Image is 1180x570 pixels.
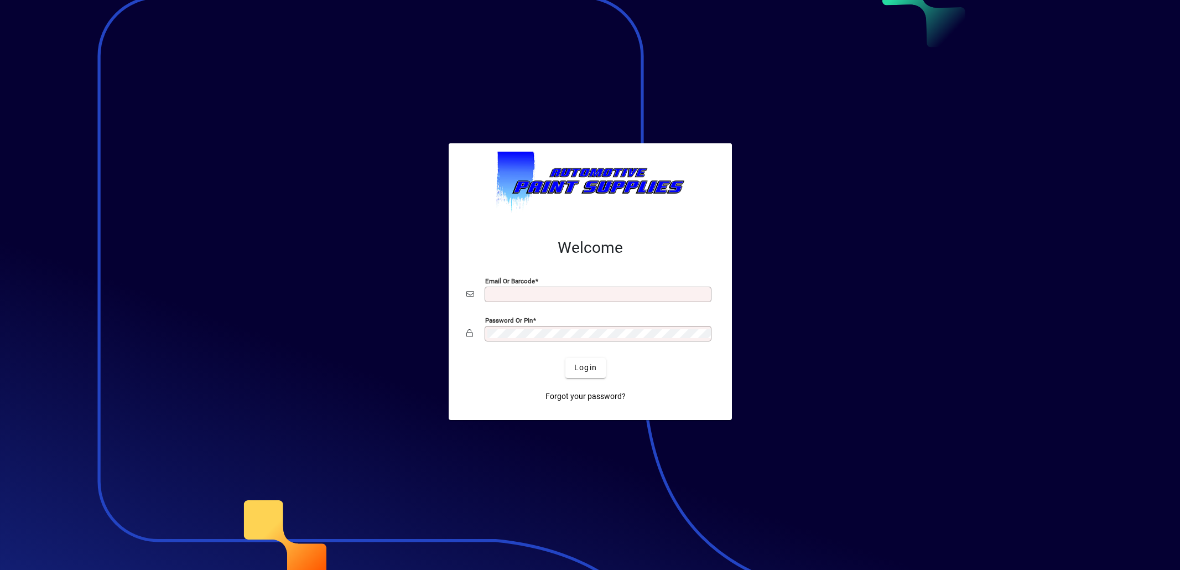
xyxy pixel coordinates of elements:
button: Login [565,358,606,378]
mat-label: Email or Barcode [485,277,535,284]
h2: Welcome [466,239,714,257]
mat-label: Password or Pin [485,316,533,324]
span: Login [574,362,597,374]
span: Forgot your password? [545,391,626,402]
a: Forgot your password? [541,387,630,407]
